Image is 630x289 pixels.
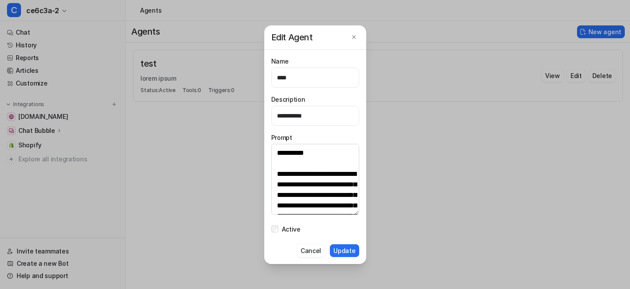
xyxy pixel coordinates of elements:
[271,31,313,44] h3: Edit Agent
[297,244,325,257] button: Cancel
[271,57,359,66] label: Name
[271,133,359,142] label: Prompt
[271,95,359,104] label: Description
[330,244,359,257] button: Update
[282,225,301,234] label: Active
